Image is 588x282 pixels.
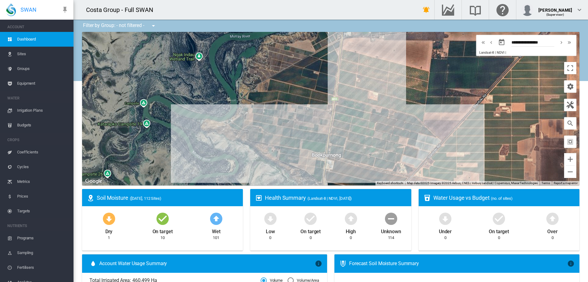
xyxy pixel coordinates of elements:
[17,61,69,76] span: Groups
[564,153,576,165] button: Zoom in
[492,211,506,226] md-icon: icon-checkbox-marked-circle
[521,4,533,16] img: profile.jpg
[87,194,94,202] md-icon: icon-map-marker-radius
[108,235,110,241] div: 1
[491,196,513,201] span: (no. of sites)
[265,194,406,202] div: Health Summary
[564,80,576,93] button: icon-cog
[558,39,565,46] md-icon: icon-chevron-right
[489,226,509,235] div: On target
[388,235,394,241] div: 114
[307,196,352,201] span: (Landsat-8 | NDVI, [DATE])
[153,226,173,235] div: On target
[565,39,573,46] button: icon-chevron-double-right
[17,47,69,61] span: Sites
[479,51,504,55] span: Landsat-8 | NDVI
[17,174,69,189] span: Metrics
[505,51,506,55] span: |
[255,194,262,202] md-icon: icon-heart-box-outline
[263,211,278,226] md-icon: icon-arrow-down-bold-circle
[310,235,312,241] div: 0
[213,235,219,241] div: 101
[89,260,97,267] md-icon: icon-water
[7,135,69,145] span: CROPS
[487,39,495,46] button: icon-chevron-left
[209,211,224,226] md-icon: icon-arrow-up-bold-circle
[566,39,573,46] md-icon: icon-chevron-double-right
[17,245,69,260] span: Sampling
[349,260,567,267] div: Forecast Soil Moisture Summary
[552,235,554,241] div: 0
[564,117,576,129] button: icon-magnify
[212,226,221,235] div: Wet
[17,76,69,91] span: Equipment
[557,39,565,46] button: icon-chevron-right
[541,181,550,185] a: Terms
[346,226,356,235] div: High
[6,3,16,16] img: SWAN-Landscape-Logo-Colour-drop.png
[546,13,564,16] span: (Supervisor)
[105,226,113,235] div: Dry
[441,6,455,14] md-icon: Go to the Data Hub
[567,120,574,127] md-icon: icon-magnify
[84,177,104,185] a: Open this area in Google Maps (opens a new window)
[545,211,560,226] md-icon: icon-arrow-up-bold-circle
[160,235,165,241] div: 10
[567,83,574,90] md-icon: icon-cog
[468,6,483,14] md-icon: Search the knowledge base
[377,181,403,185] button: Keyboard shortcuts
[479,39,487,46] button: icon-chevron-double-left
[567,260,575,267] md-icon: icon-information
[424,194,431,202] md-icon: icon-cup-water
[420,4,432,16] button: icon-bell-ring
[496,36,508,48] button: md-calendar
[155,211,170,226] md-icon: icon-checkbox-marked-circle
[7,22,69,32] span: ACCOUNT
[303,211,318,226] md-icon: icon-checkbox-marked-circle
[147,20,160,32] button: icon-menu-down
[84,177,104,185] img: Google
[86,6,159,14] div: Costa Group - Full SWAN
[17,118,69,133] span: Budgets
[564,136,576,148] button: icon-select-all
[130,196,161,201] span: ([DATE], 112 Sites)
[547,226,558,235] div: Over
[17,32,69,47] span: Dashboard
[384,211,398,226] md-icon: icon-minus-circle
[269,235,271,241] div: 0
[407,181,538,185] span: Map data ©2025 Imagery ©2025 Airbus, CNES / Airbus, Landsat / Copernicus, Maxar Technologies
[17,103,69,118] span: Irrigation Plans
[17,145,69,160] span: Coefficients
[538,5,572,11] div: [PERSON_NAME]
[438,211,453,226] md-icon: icon-arrow-down-bold-circle
[498,235,500,241] div: 0
[61,6,69,14] md-icon: icon-pin
[17,204,69,218] span: Targets
[495,6,510,14] md-icon: Click here for help
[381,226,401,235] div: Unknown
[7,221,69,231] span: NUTRIENTS
[423,6,430,14] md-icon: icon-bell-ring
[300,226,321,235] div: On target
[576,6,583,14] md-icon: icon-chevron-down
[78,20,161,32] div: Filter by Group: - not filtered -
[97,194,238,202] div: Soil Moisture
[488,39,495,46] md-icon: icon-chevron-left
[439,226,452,235] div: Under
[99,260,315,267] span: Account Water Usage Summary
[567,138,574,145] md-icon: icon-select-all
[17,160,69,174] span: Cycles
[266,226,275,235] div: Low
[21,6,36,14] span: SWAN
[7,93,69,103] span: WATER
[339,260,347,267] md-icon: icon-thermometer-lines
[433,194,575,202] div: Water Usage vs Budget
[444,235,447,241] div: 0
[17,260,69,275] span: Fertilisers
[564,62,576,74] button: Toggle fullscreen view
[344,211,358,226] md-icon: icon-arrow-up-bold-circle
[315,260,322,267] md-icon: icon-information
[564,166,576,178] button: Zoom out
[554,181,578,185] a: Report a map error
[17,231,69,245] span: Programs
